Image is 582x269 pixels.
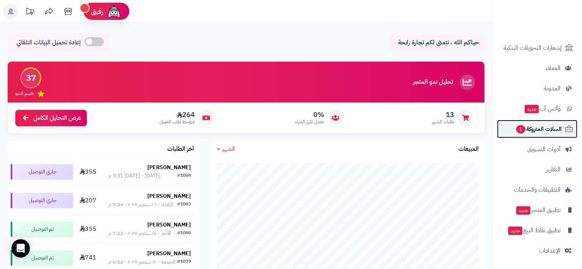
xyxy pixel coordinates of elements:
[11,164,73,179] div: جاري التوصيل
[106,4,122,19] img: ai-face.png
[76,158,99,186] td: 355
[395,38,479,47] p: حياكم الله ، نتمنى لكم تجارة رابحة
[544,83,561,94] span: المدونة
[497,120,577,138] a: السلات المتروكة1
[497,140,577,158] a: أدوات التسويق
[177,201,191,209] div: #1083
[167,146,194,153] h3: آخر الطلبات
[147,192,191,200] strong: [PERSON_NAME]
[177,230,191,237] div: #1080
[147,249,191,258] strong: [PERSON_NAME]
[546,164,561,175] span: التقارير
[217,145,235,153] a: الشهر
[497,181,577,199] a: التطبيقات والخدمات
[516,125,525,134] span: 1
[497,221,577,240] a: تطبيق نقاط البيعجديد
[108,172,160,180] div: [DATE] - [DATE] 9:31 م
[11,250,73,266] div: تم التوصيل
[413,79,453,86] h3: تحليل نمو المتجر
[147,163,191,171] strong: [PERSON_NAME]
[497,201,577,219] a: تطبيق المتجرجديد
[91,7,103,16] span: رفيق
[16,38,81,47] span: إعادة تحميل البيانات التلقائي
[497,99,577,118] a: وآتس آبجديد
[20,4,39,21] a: تحديثات المنصة
[108,201,173,209] div: الثلاثاء - ١٦ سبتمبر ٢٠٢٥ - 9:34 م
[33,114,81,122] span: عرض التحليل الكامل
[432,119,454,125] span: طلبات الشهر
[160,111,195,119] span: 264
[508,227,522,235] span: جديد
[160,119,195,125] span: متوسط طلب العميل
[177,258,191,266] div: #1079
[11,239,30,258] div: Open Intercom Messenger
[295,119,324,125] span: معدل تكرار الشراء
[177,172,191,180] div: #1084
[147,221,191,229] strong: [PERSON_NAME]
[497,39,577,57] a: إشعارات التحويلات البنكية
[295,111,324,119] span: 0%
[507,225,561,236] span: تطبيق نقاط البيع
[108,230,171,237] div: الأحد - ١٤ سبتمبر ٢٠٢٥ - 7:32 م
[76,186,99,215] td: 207
[516,206,530,215] span: جديد
[11,222,73,237] div: تم التوصيل
[525,105,539,113] span: جديد
[546,63,561,73] span: العملاء
[458,146,479,153] h3: المبيعات
[15,110,87,126] a: عرض التحليل الكامل
[515,124,562,134] span: السلات المتروكة
[222,144,235,153] span: الشهر
[539,245,561,256] span: الإعدادات
[15,90,34,97] span: تقييم النمو
[504,42,562,53] span: إشعارات التحويلات البنكية
[515,205,561,215] span: تطبيق المتجر
[514,184,561,195] span: التطبيقات والخدمات
[524,103,561,114] span: وآتس آب
[11,193,73,208] div: جاري التوصيل
[108,258,175,266] div: الجمعة - ١٢ سبتمبر ٢٠٢٥ - 6:52 م
[497,59,577,77] a: العملاء
[497,241,577,260] a: الإعدادات
[76,215,99,243] td: 355
[497,79,577,98] a: المدونة
[497,160,577,179] a: التقارير
[527,144,561,155] span: أدوات التسويق
[432,111,454,119] span: 13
